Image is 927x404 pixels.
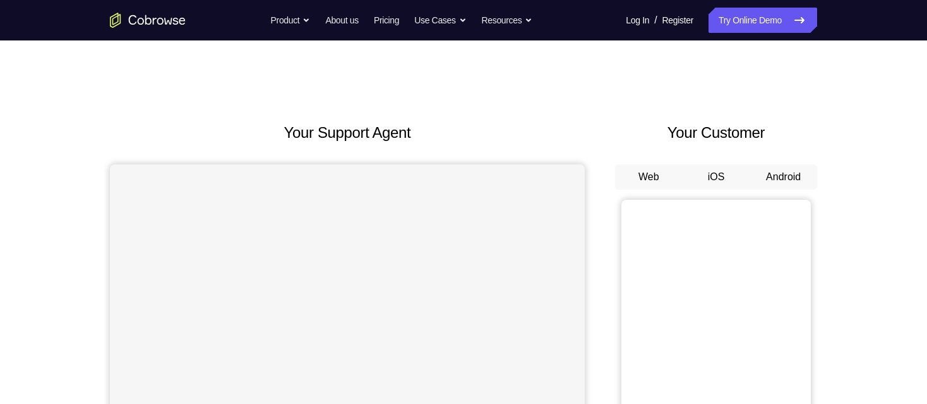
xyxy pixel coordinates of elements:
[709,8,817,33] a: Try Online Demo
[654,13,657,28] span: /
[325,8,358,33] a: About us
[615,164,683,190] button: Web
[414,8,466,33] button: Use Cases
[482,8,533,33] button: Resources
[615,121,817,144] h2: Your Customer
[110,121,585,144] h2: Your Support Agent
[750,164,817,190] button: Android
[626,8,649,33] a: Log In
[683,164,750,190] button: iOS
[110,13,186,28] a: Go to the home page
[662,8,693,33] a: Register
[374,8,399,33] a: Pricing
[271,8,311,33] button: Product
